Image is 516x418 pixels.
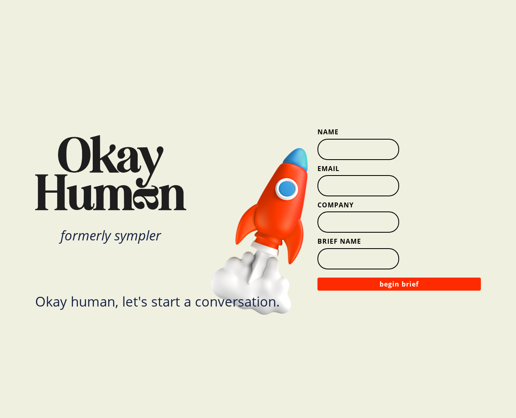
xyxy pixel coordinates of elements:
[35,135,186,210] img: Okay Human Logo
[317,200,481,209] label: Company
[35,135,227,242] a: Okay Human Logoformerly sympler
[204,133,345,326] img: Rocket Ship
[317,237,481,246] label: Brief Name
[35,229,186,242] div: formerly sympler
[317,127,481,136] label: Name
[317,164,481,173] label: Email
[317,278,481,291] button: begin brief
[35,295,280,308] div: Okay human, let's start a conversation.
